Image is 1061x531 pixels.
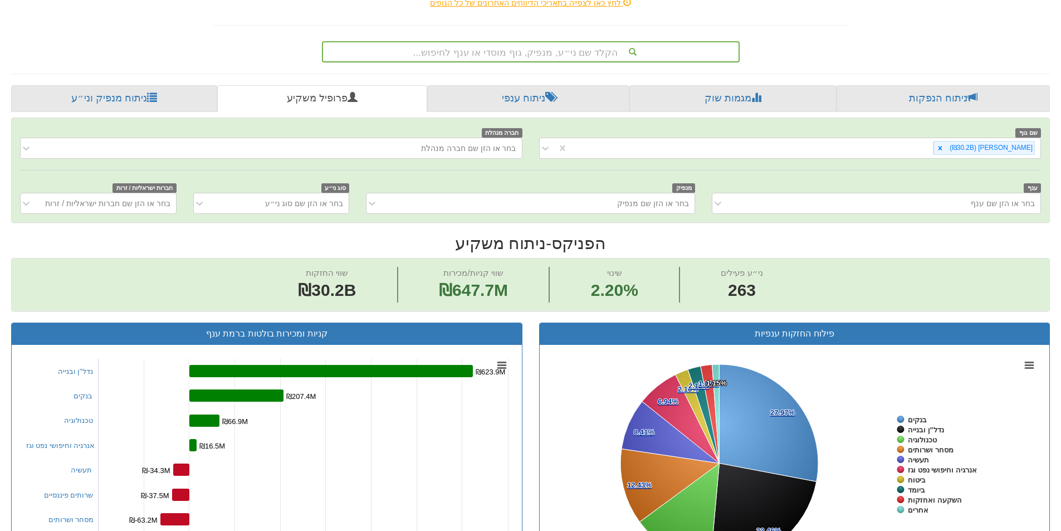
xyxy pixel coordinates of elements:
[672,183,695,193] span: מנפיק
[678,385,698,393] tspan: 2.16%
[113,183,176,193] span: חברות ישראליות / זרות
[627,481,652,489] tspan: 12.43%
[217,85,427,112] a: פרופיל משקיע
[706,379,727,387] tspan: 1.15%
[129,516,157,524] tspan: ₪-63.2M
[548,329,1042,339] h3: פילוח החזקות ענפיות
[142,466,170,475] tspan: ₪-34.3M
[908,496,962,504] tspan: השקעה ואחזקות
[634,428,654,436] tspan: 8.41%
[629,85,836,112] a: מגמות שוק
[286,392,316,401] tspan: ₪207.4M
[323,42,739,61] div: הקלד שם ני״ע, מנפיק, גוף מוסדי או ענף לחיפוש...
[908,466,977,474] tspan: אנרגיה וחיפושי נפט וגז
[58,367,93,376] a: נדל"ן ובנייה
[71,466,92,474] a: תעשיה
[298,281,356,299] span: ₪30.2B
[908,416,927,424] tspan: בנקים
[321,183,350,193] span: סוג ני״ע
[591,279,638,303] span: 2.20%
[64,416,93,425] a: טכנולוגיה
[658,397,678,406] tspan: 6.94%
[265,198,343,209] div: בחר או הזן שם סוג ני״ע
[482,128,522,138] span: חברה מנהלת
[421,143,516,154] div: בחר או הזן שם חברה מנהלת
[837,85,1050,112] a: ניתוח הנפקות
[443,268,503,277] span: שווי קניות/מכירות
[617,198,689,209] div: בחר או הזן שם מנפיק
[222,417,248,426] tspan: ₪66.9M
[908,506,928,514] tspan: אחרים
[908,456,929,464] tspan: תעשיה
[971,198,1035,209] div: בחר או הזן שם ענף
[770,408,795,417] tspan: 27.97%
[20,329,514,339] h3: קניות ומכירות בולטות ברמת ענף
[427,85,629,112] a: ניתוח ענפי
[11,85,217,112] a: ניתוח מנפיק וני״ע
[908,446,954,454] tspan: מסחר ושרותים
[11,234,1050,252] h2: הפניקס - ניתוח משקיע
[306,268,348,277] span: שווי החזקות
[688,382,709,390] tspan: 2.12%
[44,491,94,499] a: שרותים פיננסיים
[74,392,92,400] a: בנקים
[476,368,505,376] tspan: ₪623.9M
[908,436,937,444] tspan: טכנולוגיה
[1024,183,1041,193] span: ענף
[908,486,925,494] tspan: ביומד
[946,142,1034,154] div: [PERSON_NAME] (₪30.2B)
[721,268,762,277] span: ני״ע פעילים
[1015,128,1041,138] span: שם גוף
[721,279,762,303] span: 263
[199,442,225,450] tspan: ₪16.5M
[45,198,170,209] div: בחר או הזן שם חברות ישראליות / זרות
[141,491,169,500] tspan: ₪-37.5M
[439,281,508,299] span: ₪647.7M
[908,476,926,484] tspan: ביטוח
[48,515,94,524] a: מסחר ושרותים
[908,426,944,434] tspan: נדל"ן ובנייה
[698,379,719,388] tspan: 1.89%
[26,441,95,450] a: אנרגיה וחיפושי נפט וגז
[607,268,622,277] span: שינוי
